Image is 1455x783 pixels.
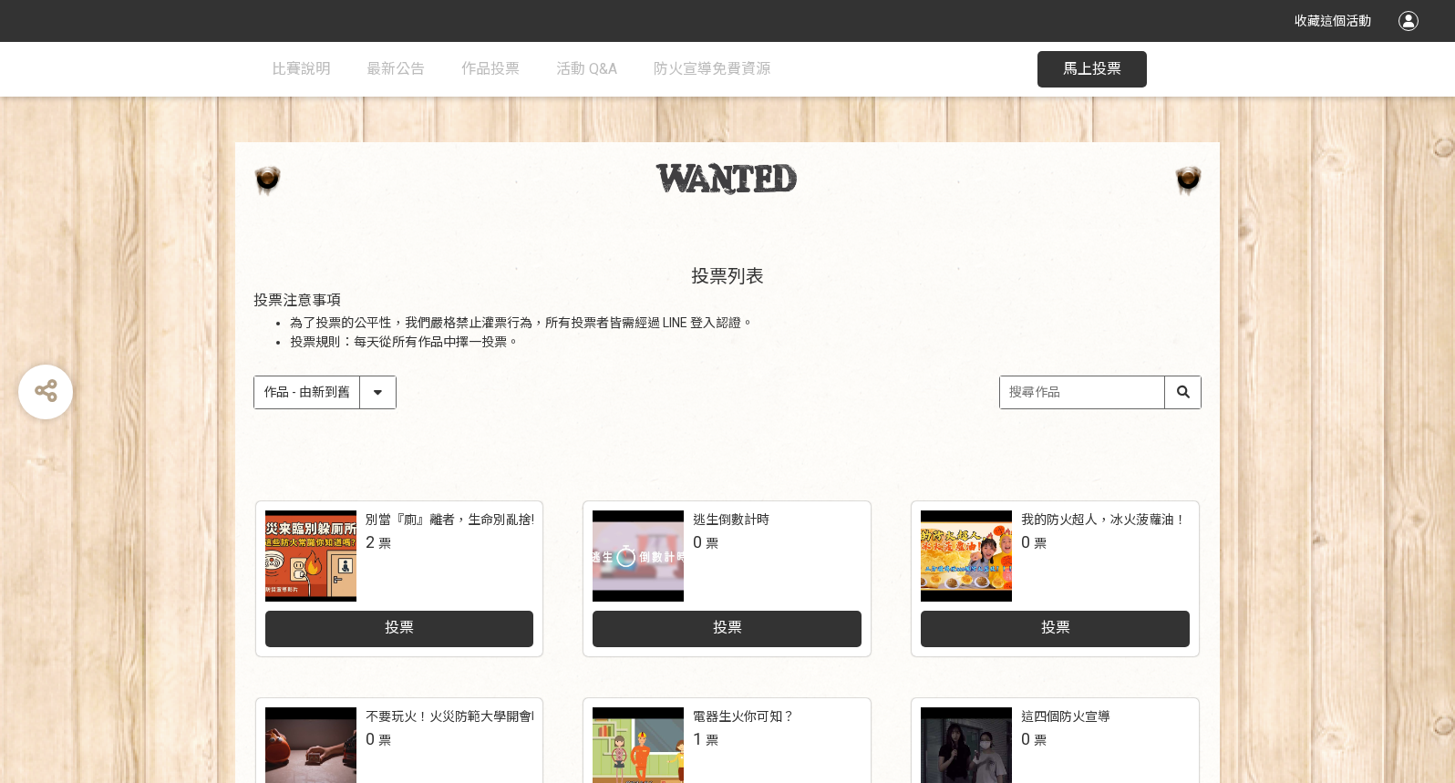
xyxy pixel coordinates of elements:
span: 0 [693,532,702,551]
a: 別當『廁』離者，生命別亂捨!2票投票 [256,501,543,656]
input: 搜尋作品 [1000,376,1201,408]
li: 為了投票的公平性，我們嚴格禁止灌票行為，所有投票者皆需經過 LINE 登入認證。 [290,314,1202,333]
span: 投票 [1041,619,1070,636]
span: 投票 [385,619,414,636]
span: 比賽說明 [272,60,330,77]
div: 我的防火超人，冰火菠蘿油！ [1021,510,1187,530]
a: 逃生倒數計時0票投票 [583,501,871,656]
a: 比賽說明 [272,42,330,97]
span: 票 [378,733,391,747]
span: 2 [366,532,375,551]
span: 1 [693,729,702,748]
span: 0 [1021,532,1030,551]
a: 最新公告 [366,42,425,97]
span: 票 [706,536,718,551]
span: 票 [1034,733,1047,747]
a: 作品投票 [461,42,520,97]
span: 投票注意事項 [253,292,341,309]
span: 最新公告 [366,60,425,77]
div: 逃生倒數計時 [693,510,769,530]
div: 不要玩火！火災防範大學開會囉 [366,707,544,726]
span: 票 [1034,536,1047,551]
a: 活動 Q&A [556,42,617,97]
span: 防火宣導免費資源 [654,60,770,77]
span: 投票 [713,619,742,636]
button: 馬上投票 [1037,51,1147,88]
span: 票 [378,536,391,551]
span: 收藏這個活動 [1295,14,1371,28]
div: 別當『廁』離者，生命別亂捨! [366,510,534,530]
li: 投票規則：每天從所有作品中擇一投票。 [290,333,1202,352]
span: 作品投票 [461,60,520,77]
a: 我的防火超人，冰火菠蘿油！0票投票 [912,501,1199,656]
h1: 投票列表 [253,265,1202,287]
span: 0 [1021,729,1030,748]
span: 0 [366,729,375,748]
span: 馬上投票 [1063,60,1121,77]
span: 票 [706,733,718,747]
span: 活動 Q&A [556,60,617,77]
div: 這四個防火宣導 [1021,707,1110,726]
a: 防火宣導免費資源 [654,42,770,97]
div: 電器生火你可知？ [693,707,795,726]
